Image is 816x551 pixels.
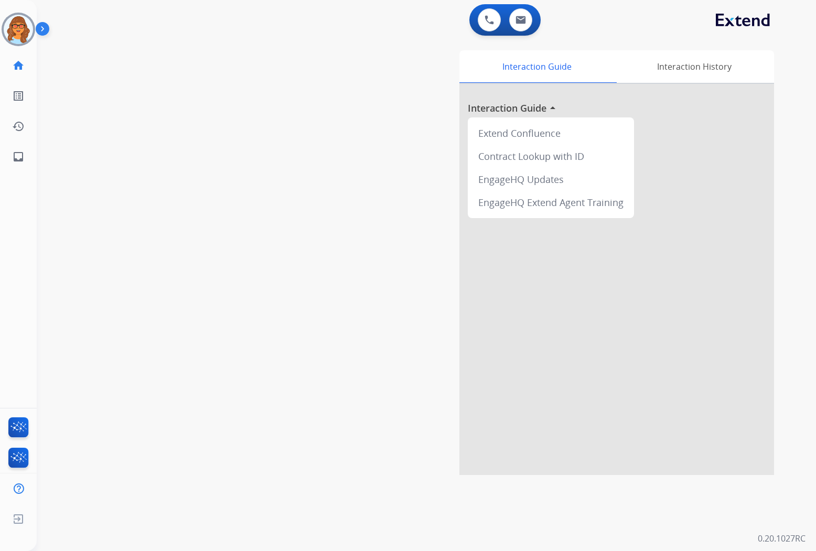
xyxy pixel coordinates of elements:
img: avatar [4,15,33,44]
mat-icon: home [12,59,25,72]
div: Interaction History [614,50,774,83]
div: Extend Confluence [472,122,630,145]
mat-icon: history [12,120,25,133]
mat-icon: list_alt [12,90,25,102]
div: EngageHQ Updates [472,168,630,191]
mat-icon: inbox [12,150,25,163]
div: EngageHQ Extend Agent Training [472,191,630,214]
p: 0.20.1027RC [758,532,806,545]
div: Interaction Guide [459,50,614,83]
div: Contract Lookup with ID [472,145,630,168]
